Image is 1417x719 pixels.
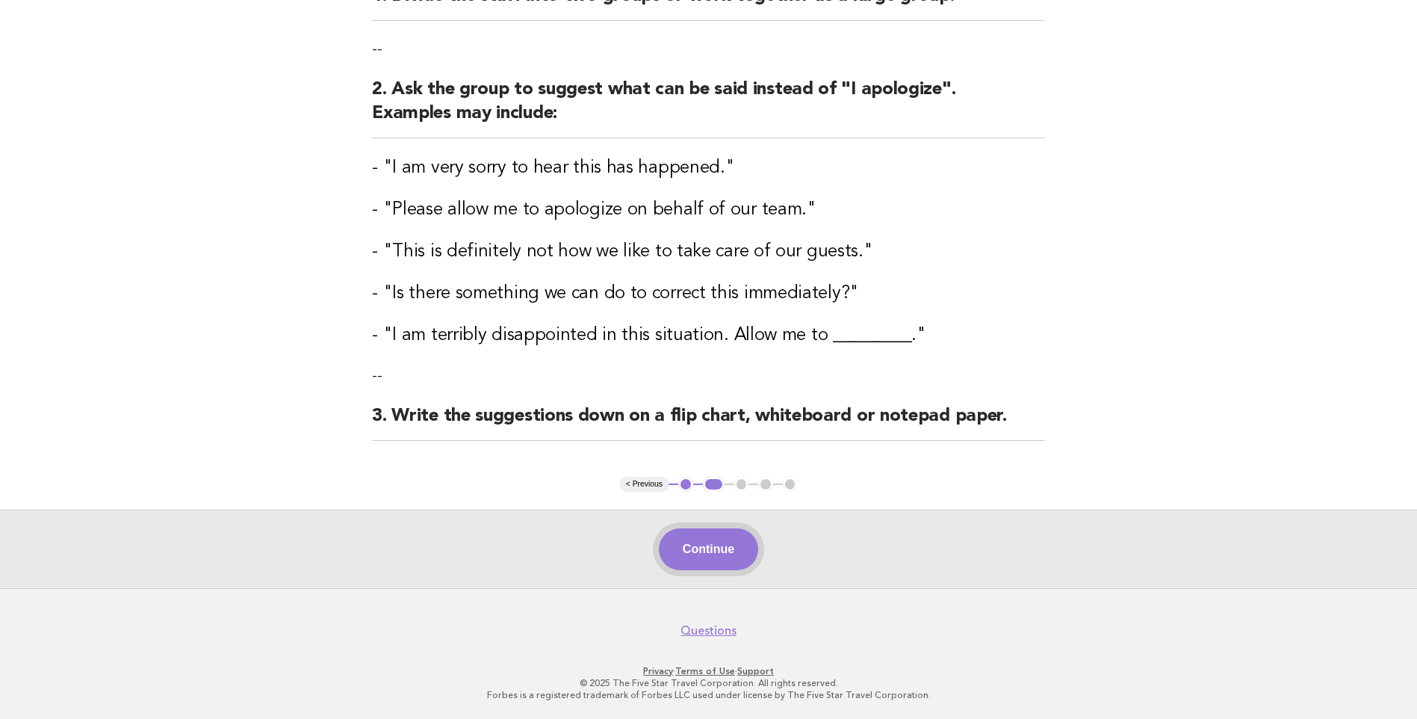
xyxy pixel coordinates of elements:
[643,666,673,676] a: Privacy
[372,404,1045,441] h2: 3. Write the suggestions down on a flip chart, whiteboard or notepad paper.
[703,477,725,492] button: 2
[680,623,737,638] a: Questions
[372,156,1045,180] h3: - "I am very sorry to hear this has happened."
[372,240,1045,264] h3: - "This is definitely not how we like to take care of our guests."
[659,528,758,570] button: Continue
[372,198,1045,222] h3: - "Please allow me to apologize on behalf of our team."
[252,665,1166,677] p: · ·
[372,282,1045,306] h3: - "Is there something we can do to correct this immediately?"
[372,39,1045,60] p: --
[372,324,1045,348] h3: - "I am terribly disappointed in this situation. Allow me to _________."
[372,365,1045,386] p: --
[620,477,669,492] button: < Previous
[252,677,1166,689] p: © 2025 The Five Star Travel Corporation. All rights reserved.
[737,666,774,676] a: Support
[252,689,1166,701] p: Forbes is a registered trademark of Forbes LLC used under license by The Five Star Travel Corpora...
[675,666,735,676] a: Terms of Use
[372,78,1045,138] h2: 2. Ask the group to suggest what can be said instead of "I apologize". Examples may include:
[678,477,693,492] button: 1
